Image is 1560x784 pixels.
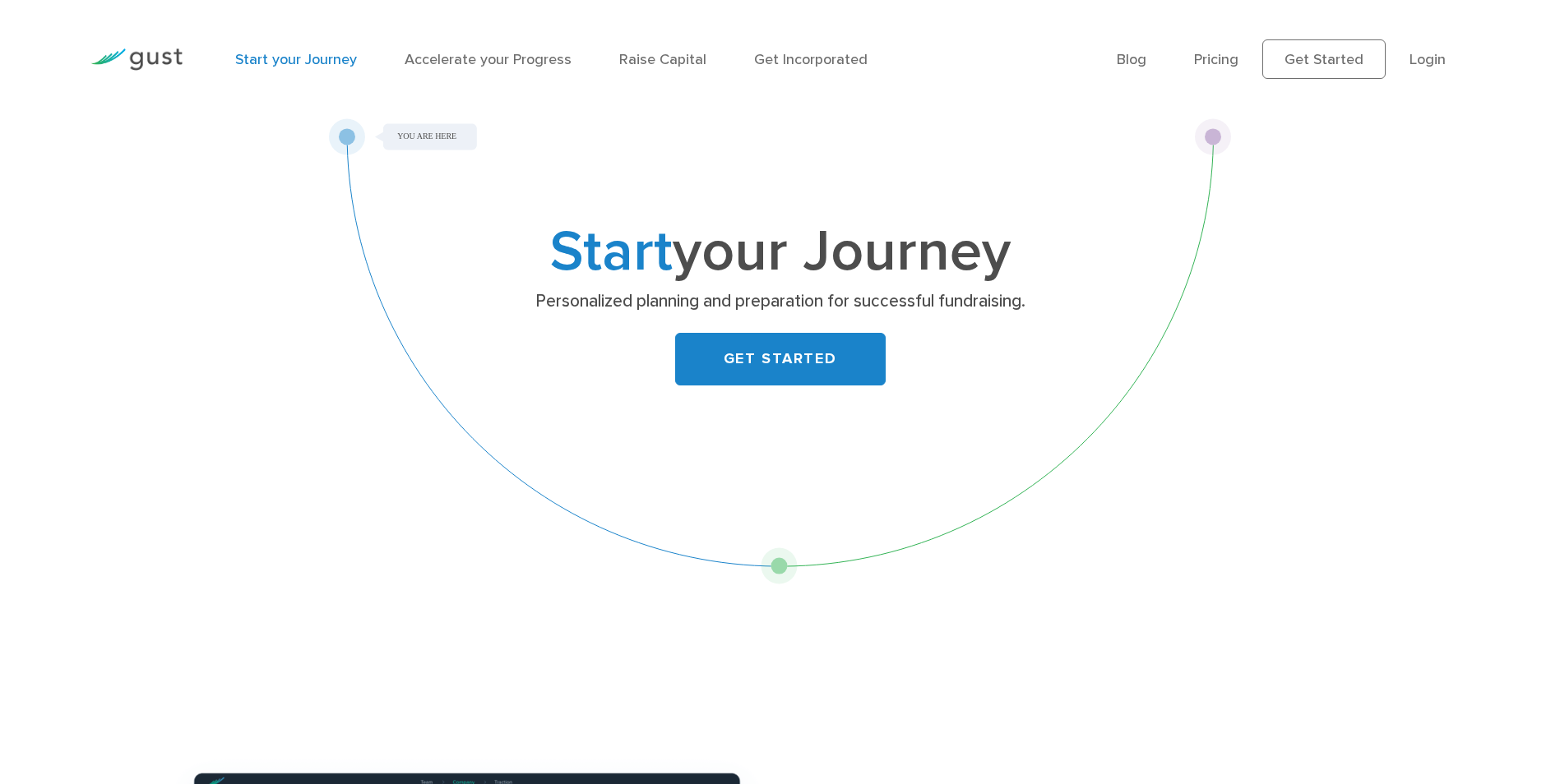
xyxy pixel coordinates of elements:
[405,51,572,68] a: Accelerate your Progress
[90,48,183,71] img: Gust Logo
[1194,51,1238,68] a: Pricing
[754,51,868,68] a: Get Incorporated
[461,290,1099,313] p: Personalized planning and preparation for successful fundraising.
[235,51,357,68] a: Start your Journey
[675,333,886,385] a: GET STARTED
[1262,39,1386,79] a: Get Started
[1410,51,1446,68] a: Login
[1117,51,1146,68] a: Blog
[619,51,706,68] a: Raise Capital
[550,217,673,286] span: Start
[456,226,1105,279] h1: your Journey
